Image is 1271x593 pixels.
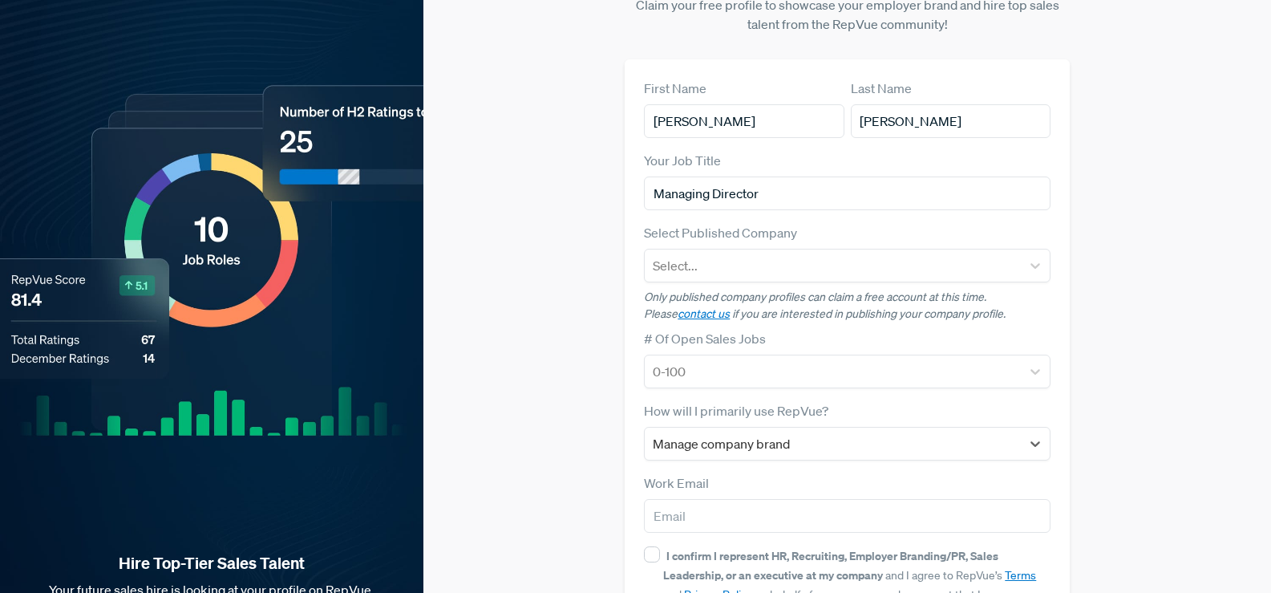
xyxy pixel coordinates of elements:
strong: Hire Top-Tier Sales Talent [26,553,398,574]
p: Only published company profiles can claim a free account at this time. Please if you are interest... [644,289,1050,323]
strong: I confirm I represent HR, Recruiting, Employer Branding/PR, Sales Leadership, or an executive at ... [663,548,998,583]
label: Your Job Title [644,151,721,170]
a: Terms [1005,568,1036,583]
input: Email [644,499,1050,533]
label: Work Email [644,473,709,493]
label: # Of Open Sales Jobs [644,329,766,348]
label: Select Published Company [644,223,797,242]
input: Title [644,177,1050,210]
input: First Name [644,104,844,138]
label: Last Name [851,79,912,98]
input: Last Name [851,104,1050,138]
label: First Name [644,79,706,98]
a: contact us [678,307,730,321]
label: How will I primarily use RepVue? [644,401,828,420]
